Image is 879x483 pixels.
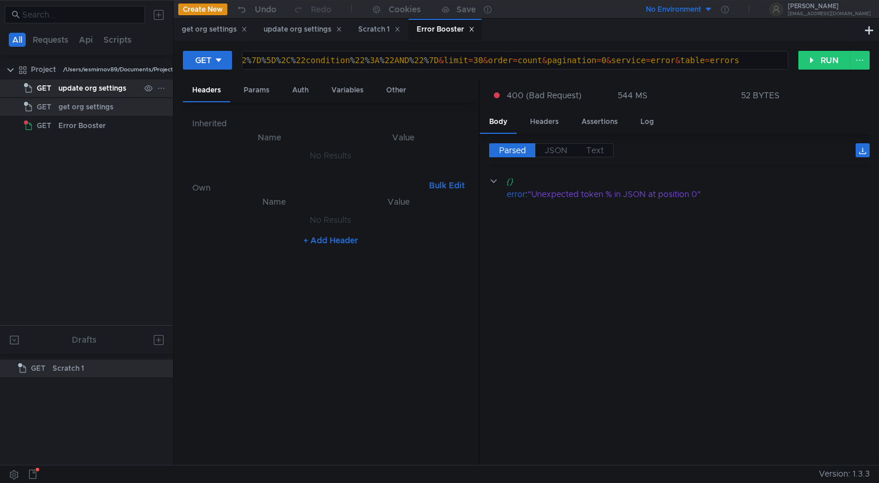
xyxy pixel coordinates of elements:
[53,360,84,377] div: Scratch 1
[310,150,351,161] nz-embed-empty: No Results
[480,111,517,134] div: Body
[37,117,51,134] span: GET
[178,4,227,15] button: Create New
[192,116,469,130] h6: Inherited
[58,98,113,116] div: get org settings
[22,8,138,21] input: Search...
[456,5,476,13] div: Save
[572,111,627,133] div: Assertions
[417,23,475,36] div: Error Booster
[311,2,331,16] div: Redo
[37,80,51,97] span: GET
[264,23,342,36] div: update org settings
[299,233,363,247] button: + Add Header
[29,33,72,47] button: Requests
[234,80,279,101] div: Params
[389,2,421,16] div: Cookies
[192,181,424,195] h6: Own
[521,111,568,133] div: Headers
[377,80,416,101] div: Other
[586,145,604,156] span: Text
[255,2,276,16] div: Undo
[618,90,648,101] div: 544 MS
[798,51,850,70] button: RUN
[283,80,318,101] div: Auth
[358,23,400,36] div: Scratch 1
[788,12,871,16] div: [EMAIL_ADDRESS][DOMAIN_NAME]
[788,4,871,9] div: [PERSON_NAME]
[72,333,96,347] div: Drafts
[819,465,870,482] span: Version: 1.3.3
[322,80,373,101] div: Variables
[9,33,26,47] button: All
[424,178,469,192] button: Bulk Edit
[506,175,853,188] div: {}
[631,111,663,133] div: Log
[182,23,247,36] div: get org settings
[58,80,126,97] div: update org settings
[202,130,338,144] th: Name
[37,98,51,116] span: GET
[183,51,232,70] button: GET
[507,188,870,201] div: :
[211,195,338,209] th: Name
[499,145,526,156] span: Parsed
[338,195,460,209] th: Value
[31,61,56,78] div: Project
[31,360,46,377] span: GET
[646,4,701,15] div: No Environment
[183,80,230,102] div: Headers
[100,33,135,47] button: Scripts
[528,188,854,201] div: "Unexpected token % in JSON at position 0"
[58,117,106,134] div: Error Booster
[195,54,212,67] div: GET
[75,33,96,47] button: Api
[507,89,582,102] span: 400 (Bad Request)
[741,90,780,101] div: 52 BYTES
[227,1,285,18] button: Undo
[310,215,351,225] nz-embed-empty: No Results
[338,130,469,144] th: Value
[63,61,173,78] div: /Users/iesmirnov89/Documents/Project
[545,145,567,156] span: JSON
[507,188,525,201] div: error
[285,1,340,18] button: Redo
